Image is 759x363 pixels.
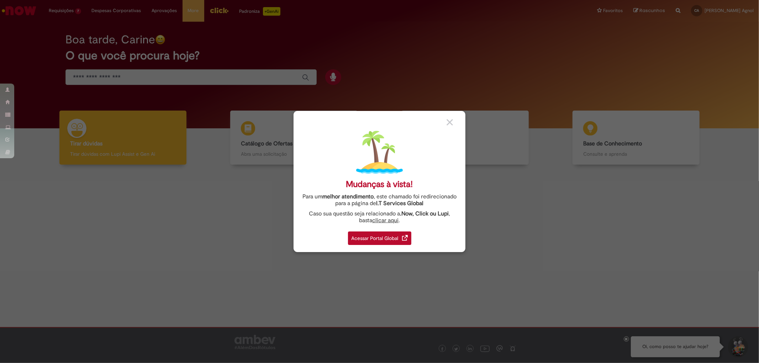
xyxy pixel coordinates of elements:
[346,179,413,189] div: Mudanças à vista!
[400,210,449,217] strong: .Now, Click ou Lupi
[376,196,424,207] a: I.T Services Global
[447,119,453,126] img: close_button_grey.png
[348,228,411,245] a: Acessar Portal Global
[356,129,403,176] img: island.png
[322,193,374,200] strong: melhor atendimento
[299,193,460,207] div: Para um , este chamado foi redirecionado para a página de
[372,213,399,224] a: clicar aqui
[402,235,408,241] img: redirect_link.png
[299,210,460,224] div: Caso sua questão seja relacionado a , basta .
[348,231,411,245] div: Acessar Portal Global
